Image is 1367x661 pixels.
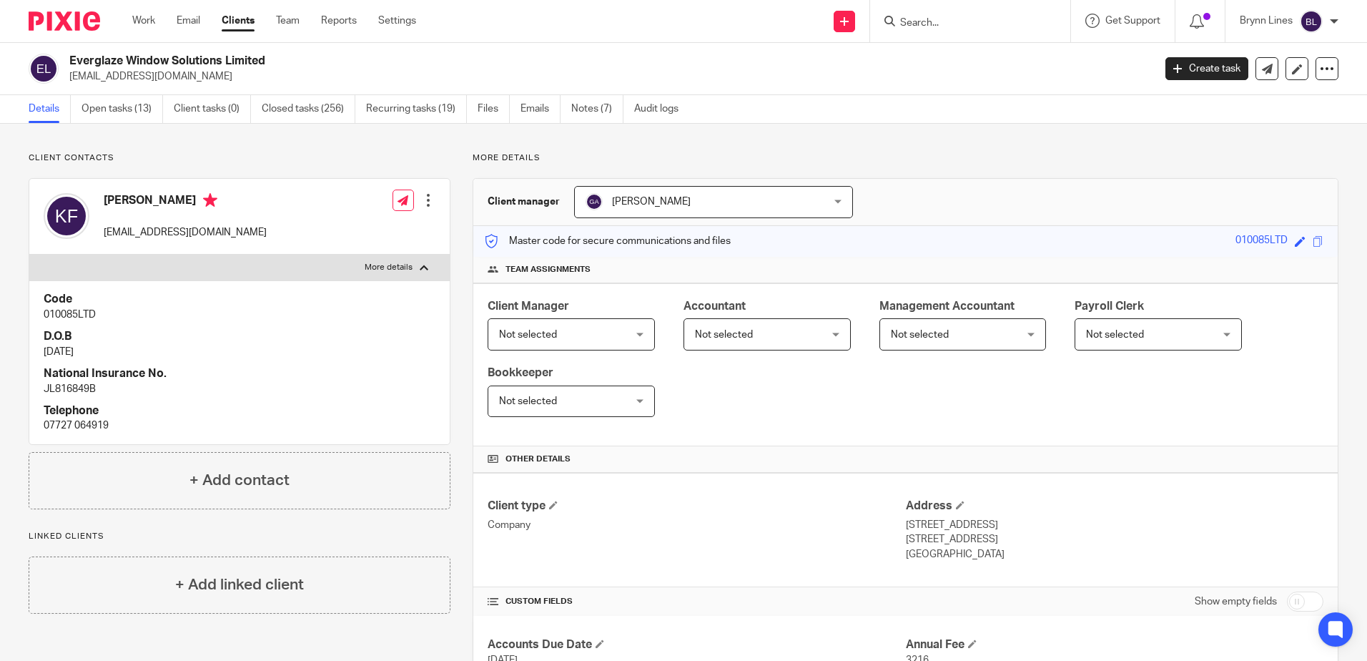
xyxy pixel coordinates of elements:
[488,300,569,312] span: Client Manager
[69,69,1144,84] p: [EMAIL_ADDRESS][DOMAIN_NAME]
[177,14,200,28] a: Email
[488,518,905,532] p: Company
[488,637,905,652] h4: Accounts Due Date
[505,264,591,275] span: Team assignments
[1075,300,1144,312] span: Payroll Clerk
[44,418,435,433] p: 07727 064919
[44,193,89,239] img: svg%3E
[478,95,510,123] a: Files
[906,532,1323,547] p: [STREET_ADDRESS]
[44,403,435,418] h4: Telephone
[571,95,623,123] a: Notes (7)
[634,95,689,123] a: Audit logs
[174,95,251,123] a: Client tasks (0)
[104,193,267,211] h4: [PERSON_NAME]
[879,300,1015,312] span: Management Accountant
[612,197,691,207] span: [PERSON_NAME]
[488,195,560,209] h3: Client manager
[683,300,746,312] span: Accountant
[29,152,450,164] p: Client contacts
[29,54,59,84] img: svg%3E
[899,17,1027,30] input: Search
[44,366,435,381] h4: National Insurance No.
[1105,16,1160,26] span: Get Support
[586,193,603,210] img: svg%3E
[104,225,267,240] p: [EMAIL_ADDRESS][DOMAIN_NAME]
[44,292,435,307] h4: Code
[82,95,163,123] a: Open tasks (13)
[366,95,467,123] a: Recurring tasks (19)
[484,234,731,248] p: Master code for secure communications and files
[29,11,100,31] img: Pixie
[222,14,255,28] a: Clients
[906,547,1323,562] p: [GEOGRAPHIC_DATA]
[44,345,435,359] p: [DATE]
[695,330,753,340] span: Not selected
[1235,233,1288,250] div: 010085LTD
[44,308,435,322] p: 010085LTD
[1086,330,1144,340] span: Not selected
[262,95,355,123] a: Closed tasks (256)
[1165,57,1248,80] a: Create task
[520,95,561,123] a: Emails
[203,193,217,207] i: Primary
[1195,594,1277,609] label: Show empty fields
[44,329,435,344] h4: D.O.B
[891,330,949,340] span: Not selected
[276,14,300,28] a: Team
[365,262,413,273] p: More details
[132,14,155,28] a: Work
[1300,10,1323,33] img: svg%3E
[175,574,304,596] h4: + Add linked client
[44,382,435,396] p: JL816849B
[906,637,1323,652] h4: Annual Fee
[29,95,71,123] a: Details
[488,596,905,607] h4: CUSTOM FIELDS
[499,330,557,340] span: Not selected
[906,518,1323,532] p: [STREET_ADDRESS]
[488,367,553,378] span: Bookkeeper
[488,499,905,514] h4: Client type
[473,152,1338,164] p: More details
[29,531,450,542] p: Linked clients
[189,469,290,491] h4: + Add contact
[1240,14,1293,28] p: Brynn Lines
[906,499,1323,514] h4: Address
[505,454,571,465] span: Other details
[69,54,929,69] h2: Everglaze Window Solutions Limited
[378,14,416,28] a: Settings
[321,14,357,28] a: Reports
[499,396,557,406] span: Not selected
